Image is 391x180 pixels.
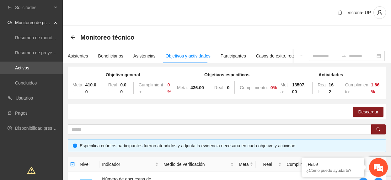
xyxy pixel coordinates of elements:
[371,124,386,134] button: search
[258,161,277,168] span: Real
[190,85,204,90] strong: 436.00
[240,85,268,90] span: Cumplimiento:
[15,126,69,131] a: Disponibilidad presupuestal
[120,82,126,94] strong: 0.00
[68,52,88,59] div: Asistentes
[335,10,345,15] span: bell
[166,52,211,59] div: Objetivos y actividades
[376,127,381,132] span: search
[15,16,52,29] span: Monitoreo de proyectos
[161,157,236,172] th: Medio de verificación
[167,82,171,94] strong: 0 %
[348,10,371,15] span: Victoria- UP
[306,162,360,167] div: ¡Hola!
[329,82,334,94] strong: 162
[270,85,277,90] strong: 0 %
[70,35,75,40] div: Back
[204,72,249,77] strong: Objetivos específicos
[374,10,386,15] span: user
[256,157,284,172] th: Real
[15,111,28,116] a: Pagos
[177,85,188,90] span: Meta:
[318,82,326,94] span: Real:
[163,161,229,168] span: Medio de verificación
[15,50,82,55] a: Resumen de proyectos aprobados
[15,80,37,85] a: Concluidos
[106,72,140,77] strong: Objetivo general
[16,95,33,101] a: Usuarios
[133,52,156,59] div: Asistencias
[73,144,77,148] span: info-circle
[358,108,378,115] span: Descargar
[70,35,75,40] span: arrow-left
[236,157,256,172] th: Meta
[373,6,386,19] button: user
[227,85,229,90] strong: 0
[70,162,75,166] span: check-square
[371,82,379,94] strong: 1.86 %
[353,107,383,117] button: Descargar
[139,82,163,94] span: Cumplimiento:
[80,142,381,149] div: Especifica cuántos participantes fueron atendidos y adjunta la evidencia necesaria en cada objeti...
[284,157,321,172] th: Cumplimiento
[341,53,346,58] span: to
[8,20,12,25] span: eye
[319,72,343,77] strong: Actividades
[299,54,304,58] span: ellipsis
[80,32,134,42] span: Monitoreo técnico
[239,161,249,168] span: Meta
[15,1,52,14] span: Solicitudes
[108,82,117,94] span: Real:
[287,161,313,168] span: Cumplimiento
[221,52,246,59] div: Participantes
[15,35,61,40] a: Resumen de monitoreo
[345,82,368,94] span: Cumplimiento:
[15,65,29,70] a: Activos
[99,157,161,172] th: Indicador
[8,5,12,10] span: inbox
[214,85,225,90] span: Real:
[72,82,82,94] span: Meta:
[256,52,323,59] div: Casos de éxito, retos y obstáculos
[77,157,99,172] th: Nivel
[306,168,360,173] p: ¿Cómo puedo ayudarte?
[321,157,356,172] th: Participantes
[335,8,345,18] button: bell
[27,166,35,174] span: warning
[292,82,306,94] strong: 13507.00
[294,49,309,63] button: ellipsis
[98,52,123,59] div: Beneficiarios
[102,161,154,168] span: Indicador
[85,82,96,94] strong: 410.00
[281,82,288,94] span: Meta:
[341,53,346,58] span: swap-right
